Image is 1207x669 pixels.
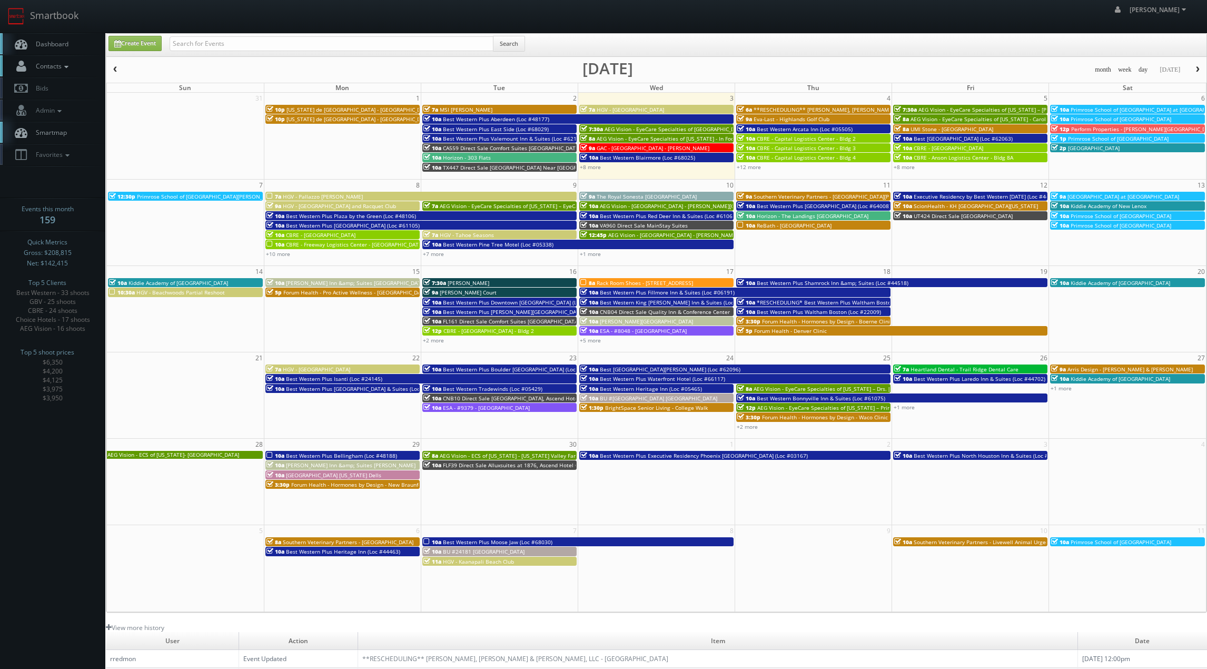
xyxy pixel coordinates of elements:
span: 5 [1043,93,1048,104]
span: Best Western King [PERSON_NAME] Inn & Suites (Loc #62106) [600,299,756,306]
span: 5p [737,327,753,334]
span: 10a [423,241,441,248]
span: 10a [580,385,598,392]
span: AEG Vision - EyeCare Specialties of [US_STATE] - In Focus Vision Center [597,135,775,142]
span: 10a [1051,375,1069,382]
span: 10a [580,452,598,459]
span: 10a [266,241,284,248]
span: 7a [423,106,438,113]
span: 21 [254,352,264,363]
a: **RESCHEDULING** [PERSON_NAME], [PERSON_NAME] & [PERSON_NAME], LLC - [GEOGRAPHIC_DATA] [362,654,668,663]
span: 10a [580,375,598,382]
span: Contacts [31,62,71,71]
span: UT424 Direct Sale [GEOGRAPHIC_DATA] [914,212,1013,220]
span: 9a [266,202,281,210]
span: 7a [266,366,281,373]
span: 10a [1051,115,1069,123]
a: Create Event [108,36,162,51]
span: 10a [266,452,284,459]
span: 10a [580,327,598,334]
span: 9a [423,289,438,296]
span: 10a [266,212,284,220]
span: Best [GEOGRAPHIC_DATA][PERSON_NAME] (Loc #62096) [600,366,740,373]
span: CNB10 Direct Sale [GEOGRAPHIC_DATA], Ascend Hotel Collection [443,395,607,402]
span: 10a [580,318,598,325]
span: AEG Vision - EyeCare Specialties of [US_STATE] – Drs. [PERSON_NAME] and [PERSON_NAME]-Ost and Ass... [754,385,1064,392]
span: CBRE - Capital Logistics Center - Bldg 2 [757,135,856,142]
span: 10a [894,212,912,220]
span: Admin [31,106,64,115]
span: 8a [580,135,595,142]
a: +2 more [737,423,758,430]
span: 23 [568,352,578,363]
span: 10a [580,366,598,373]
span: CBRE - Anson Logistics Center - Bldg 8A [914,154,1013,161]
span: Southern Veterinary Partners - [GEOGRAPHIC_DATA] [283,538,413,546]
span: 16 [568,266,578,277]
span: Thu [807,83,819,92]
span: 10a [423,538,441,546]
span: Best Western Plus Executive Residency Phoenix [GEOGRAPHIC_DATA] (Loc #03167) [600,452,808,459]
span: Best Western Plus Valemount Inn & Suites (Loc #62120) [443,135,585,142]
span: 10a [737,125,755,133]
a: +12 more [737,163,761,171]
span: FL161 Direct Sale Comfort Suites [GEOGRAPHIC_DATA] Downtown [443,318,608,325]
span: 3:30p [737,414,760,421]
span: 12:30p [109,193,135,200]
span: [PERSON_NAME] Inn &amp; Suites [PERSON_NAME] [286,461,415,469]
span: 10a [266,222,284,229]
span: 10a [423,548,441,555]
span: CBRE - Capital Logistics Center - Bldg 4 [757,154,856,161]
a: +1 more [894,404,915,411]
span: 10a [580,212,598,220]
span: Favorites [31,150,72,159]
span: Best Western Plus East Side (Loc #68029) [443,125,549,133]
span: 10a [266,279,284,287]
span: 9a [1051,193,1066,200]
span: Best Western Plus Downtown [GEOGRAPHIC_DATA] (Loc #48199) [443,299,605,306]
span: *RESCHEDULING* Best Western Plus Waltham Boston (Loc #22009) [757,299,928,306]
span: AEG Vision - [GEOGRAPHIC_DATA] - [PERSON_NAME] Cypress [608,231,759,239]
span: BU #24181 [GEOGRAPHIC_DATA] [443,548,525,555]
span: 10a [580,289,598,296]
span: 10a [423,125,441,133]
span: 2p [1051,144,1066,152]
span: 10a [737,135,755,142]
span: 10a [894,375,912,382]
span: Dashboard [31,40,68,48]
span: Fri [967,83,974,92]
span: 7a [423,202,438,210]
span: Best Western Arcata Inn (Loc #05505) [757,125,853,133]
a: +1 more [1051,385,1072,392]
span: CBRE - [GEOGRAPHIC_DATA] - Bldg 2 [443,327,534,334]
span: Primrose School of [GEOGRAPHIC_DATA] [1071,115,1171,123]
span: Best Western Heritage Inn (Loc #05465) [600,385,702,392]
h2: [DATE] [582,63,633,74]
span: 10a [423,308,441,316]
span: 10a [894,193,912,200]
span: 10a [1051,279,1069,287]
span: HGV - [GEOGRAPHIC_DATA] [597,106,664,113]
span: CBRE - [GEOGRAPHIC_DATA] [914,144,983,152]
span: [PERSON_NAME] [448,279,489,287]
span: Best Western Plus Shamrock Inn &amp; Suites (Loc #44518) [757,279,908,287]
span: 10p [266,115,285,123]
span: 10a [580,202,598,210]
span: 11a [423,558,441,565]
span: AEG Vision - [GEOGRAPHIC_DATA] - [PERSON_NAME][GEOGRAPHIC_DATA] [600,202,781,210]
span: Kiddie Academy of [GEOGRAPHIC_DATA] [128,279,228,287]
span: Tue [493,83,505,92]
span: UMI Stone - [GEOGRAPHIC_DATA] [911,125,993,133]
span: 1:30p [580,404,603,411]
span: Heartland Dental - Trail Ridge Dental Care [911,366,1018,373]
span: Executive Residency by Best Western [DATE] (Loc #44764) [914,193,1060,200]
span: 8a [266,538,281,546]
span: Best Western Tradewinds (Loc #05429) [443,385,542,392]
span: 10a [737,202,755,210]
span: 10p [266,106,285,113]
span: Best Western Plus Moose Jaw (Loc #68030) [443,538,552,546]
span: 8a [894,115,909,123]
span: Best Western Plus Fillmore Inn & Suites (Loc #06191) [600,289,735,296]
span: 27 [1196,352,1206,363]
span: Kiddie Academy of [GEOGRAPHIC_DATA] [1071,279,1170,287]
